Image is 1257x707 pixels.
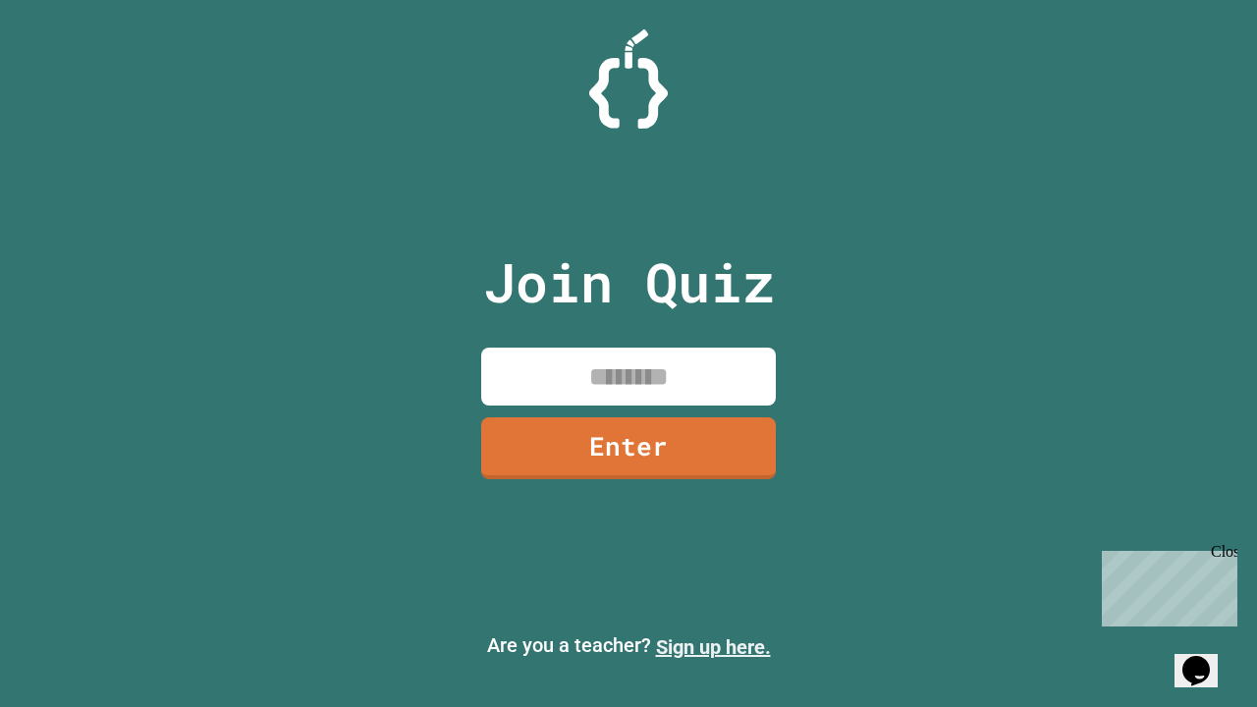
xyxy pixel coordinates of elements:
img: Logo.svg [589,29,668,129]
a: Enter [481,417,776,479]
div: Chat with us now!Close [8,8,136,125]
iframe: chat widget [1094,543,1237,626]
iframe: chat widget [1175,628,1237,687]
p: Are you a teacher? [16,630,1241,662]
a: Sign up here. [656,635,771,659]
p: Join Quiz [483,242,775,323]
